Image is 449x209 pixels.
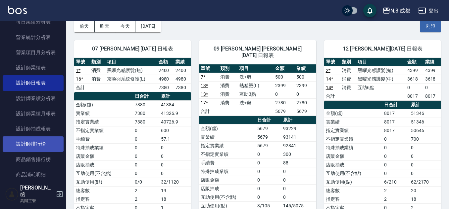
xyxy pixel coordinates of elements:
[356,58,406,66] th: 項目
[159,118,191,126] td: 40726.9
[340,58,356,66] th: 類別
[382,178,409,186] td: 6/210
[406,66,423,75] td: 4399
[199,167,256,176] td: 特殊抽成業績
[199,193,256,201] td: 互助使用(不含點)
[20,185,54,198] h5: [PERSON_NAME]函
[74,109,133,118] td: 實業績
[133,169,159,178] td: 0
[406,92,423,100] td: 8017
[409,152,441,160] td: 0
[3,60,64,75] a: 設計師業績表
[3,121,64,136] a: 設計師抽成報表
[74,135,133,143] td: 手續費
[159,186,191,195] td: 19
[133,143,159,152] td: 0
[324,92,340,100] td: 合計
[157,75,174,83] td: 4980
[382,101,409,109] th: 日合計
[159,178,191,186] td: 32/1120
[281,116,316,124] th: 累計
[105,58,157,66] th: 項目
[74,20,95,32] button: 前天
[382,109,409,118] td: 8017
[409,126,441,135] td: 50646
[295,64,316,73] th: 業績
[82,46,183,52] span: 07 [PERSON_NAME] [DATE] 日報表
[274,81,295,90] td: 2399
[363,4,376,17] button: save
[281,141,316,150] td: 92841
[409,118,441,126] td: 51346
[74,100,133,109] td: 金額(虛)
[409,109,441,118] td: 51346
[3,30,64,45] a: 營業統計分析表
[256,158,281,167] td: 0
[382,152,409,160] td: 0
[159,100,191,109] td: 41384
[199,158,256,167] td: 手續費
[74,58,191,92] table: a dense table
[219,73,238,81] td: 消費
[159,109,191,118] td: 41326.9
[324,58,340,66] th: 單號
[133,186,159,195] td: 2
[199,150,256,158] td: 不指定實業績
[340,83,356,92] td: 消費
[256,176,281,184] td: 0
[274,64,295,73] th: 金額
[274,107,295,116] td: 5679
[324,195,383,203] td: 指定客
[74,195,133,203] td: 指定客
[356,83,406,92] td: 互助6點
[406,83,423,92] td: 0
[157,83,174,92] td: 7380
[3,75,64,90] a: 設計師日報表
[281,193,316,201] td: 0
[3,14,64,29] a: 每日業績分析表
[256,133,281,141] td: 5679
[219,98,238,107] td: 消費
[199,124,256,133] td: 金額(虛)
[324,169,383,178] td: 互助使用(不含點)
[105,75,157,83] td: 京喚羽系統修護(L)
[133,152,159,160] td: 0
[174,66,191,75] td: 2400
[382,135,409,143] td: 0
[74,126,133,135] td: 不指定實業績
[409,101,441,109] th: 累計
[324,126,383,135] td: 指定實業績
[115,20,136,32] button: 今天
[281,158,316,167] td: 88
[133,92,159,101] th: 日合計
[105,66,157,75] td: 黑曜光感護髮(短)
[74,160,133,169] td: 店販抽成
[219,90,238,98] td: 消費
[406,75,423,83] td: 3618
[3,106,64,121] a: 設計師業績月報表
[199,141,256,150] td: 指定實業績
[20,198,54,204] p: 高階主管
[356,66,406,75] td: 黑曜光感護髮(短)
[74,143,133,152] td: 特殊抽成業績
[159,169,191,178] td: 0
[256,141,281,150] td: 5679
[256,116,281,124] th: 日合計
[133,135,159,143] td: 0
[133,118,159,126] td: 7380
[409,143,441,152] td: 0
[3,152,64,167] a: 商品銷售排行榜
[281,150,316,158] td: 300
[424,58,441,66] th: 業績
[157,66,174,75] td: 2400
[3,45,64,60] a: 營業項目月分析表
[409,178,441,186] td: 62/2170
[332,46,433,52] span: 12 [PERSON_NAME][DATE] 日報表
[424,66,441,75] td: 4399
[382,160,409,169] td: 0
[199,184,256,193] td: 店販抽成
[3,167,64,182] a: 商品消耗明細
[256,193,281,201] td: 0
[324,152,383,160] td: 店販金額
[219,81,238,90] td: 消費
